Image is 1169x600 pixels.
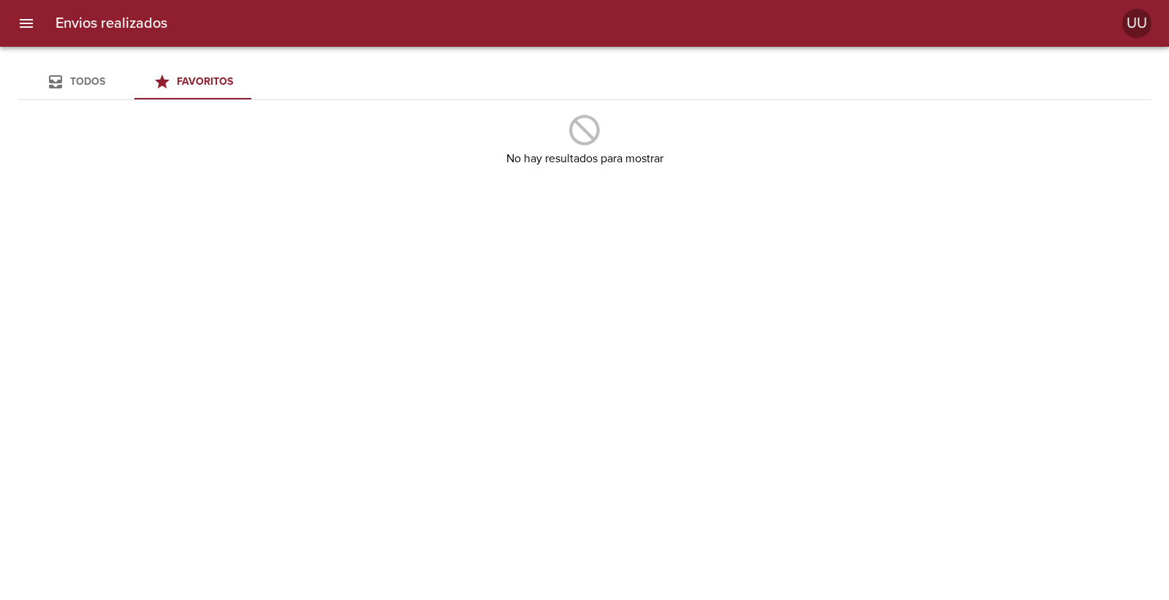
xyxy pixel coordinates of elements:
[1122,9,1151,38] div: Abrir información de usuario
[1122,9,1151,38] div: UU
[18,64,251,99] div: Tabs Envios
[177,75,233,88] span: Favoritos
[506,148,663,169] h6: No hay resultados para mostrar
[56,12,167,35] h6: Envios realizados
[70,75,105,88] span: Todos
[9,6,44,41] button: menu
